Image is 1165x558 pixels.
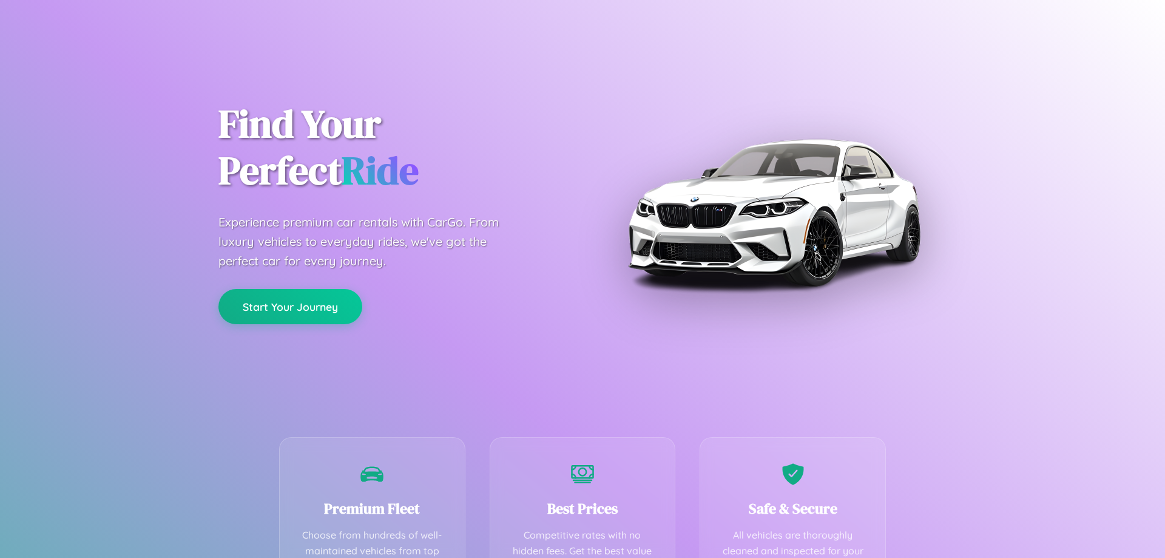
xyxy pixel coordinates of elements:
[508,498,657,519] h3: Best Prices
[298,498,447,519] h3: Premium Fleet
[718,498,867,519] h3: Safe & Secure
[622,61,925,364] img: Premium BMW car rental vehicle
[218,213,522,271] p: Experience premium car rentals with CarGo. From luxury vehicles to everyday rides, we've got the ...
[218,101,564,194] h1: Find Your Perfect
[342,144,419,197] span: Ride
[218,289,362,324] button: Start Your Journey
